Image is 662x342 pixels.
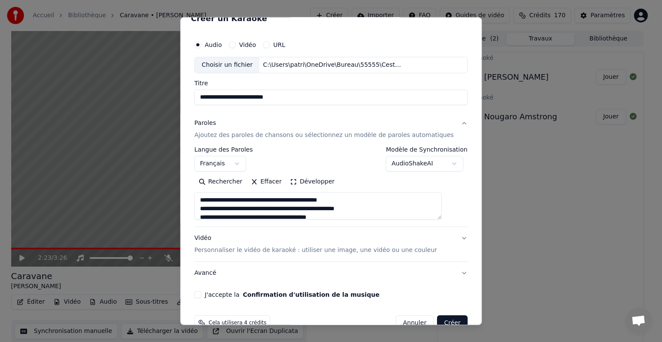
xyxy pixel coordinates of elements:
[194,234,437,255] div: Vidéo
[243,292,380,298] button: J'accepte la
[194,246,437,255] p: Personnaliser le vidéo de karaoké : utiliser une image, une vidéo ou une couleur
[194,262,468,284] button: Avancé
[273,42,285,48] label: URL
[286,175,339,189] button: Développer
[194,80,468,86] label: Titre
[386,146,468,152] label: Modèle de Synchronisation
[239,42,256,48] label: Vidéo
[194,112,468,146] button: ParolesAjoutez des paroles de chansons ou sélectionnez un modèle de paroles automatiques
[194,146,468,227] div: ParolesAjoutez des paroles de chansons ou sélectionnez un modèle de paroles automatiques
[194,131,454,140] p: Ajoutez des paroles de chansons ou sélectionnez un modèle de paroles automatiques
[209,320,266,326] span: Cela utilisera 4 crédits
[194,227,468,261] button: VidéoPersonnaliser le vidéo de karaoké : utiliser une image, une vidéo ou une couleur
[194,175,247,189] button: Rechercher
[247,175,286,189] button: Effacer
[437,315,468,331] button: Créer
[396,315,434,331] button: Annuler
[191,15,471,22] h2: Créer un Karaoké
[205,42,222,48] label: Audio
[194,119,216,127] div: Paroles
[260,61,406,69] div: C:\Users\patri\OneDrive\Bureau\55555\Cest beau la vie.mp3
[205,292,379,298] label: J'accepte la
[195,57,259,73] div: Choisir un fichier
[194,146,253,152] label: Langue des Paroles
